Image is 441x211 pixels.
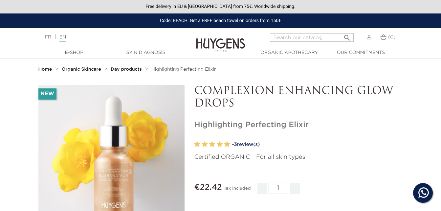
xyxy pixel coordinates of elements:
[270,33,354,42] input: Search
[45,35,51,39] a: FR
[113,49,179,56] a: Skin Diagnosis
[256,49,322,56] a: Organic Apothecary
[232,140,403,150] a: -3review(s)
[194,85,403,110] p: COMPLEXION ENHANCING GLOW DROPS
[194,153,403,162] p: Certified ORGANIC - For all skin types
[224,181,251,199] div: Tax included
[194,140,200,149] label: 1
[111,67,143,72] a: Day products
[224,140,230,149] label: 5
[209,140,215,149] label: 3
[151,67,216,72] a: Highlighting Perfecting Elixir
[42,33,179,41] div: |
[328,49,394,56] a: Our commitments
[202,140,208,149] label: 2
[234,142,237,147] span: 3
[59,35,66,42] a: EN
[62,67,101,72] strong: Organic Skincare
[268,182,288,194] input: Quantity
[290,183,300,194] span: +
[217,140,223,149] label: 4
[257,183,267,194] span: -
[38,67,54,72] a: Home
[388,35,395,39] span: (0)
[194,183,222,191] span: €22.42
[343,32,351,40] i: 
[38,67,52,72] strong: Home
[341,31,353,40] button: 
[111,67,142,72] strong: Day products
[38,88,56,100] li: New
[196,28,245,53] img: Huygens
[41,49,107,56] a: E-Shop
[62,67,103,72] a: Organic Skincare
[194,120,403,130] h1: Highlighting Perfecting Elixir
